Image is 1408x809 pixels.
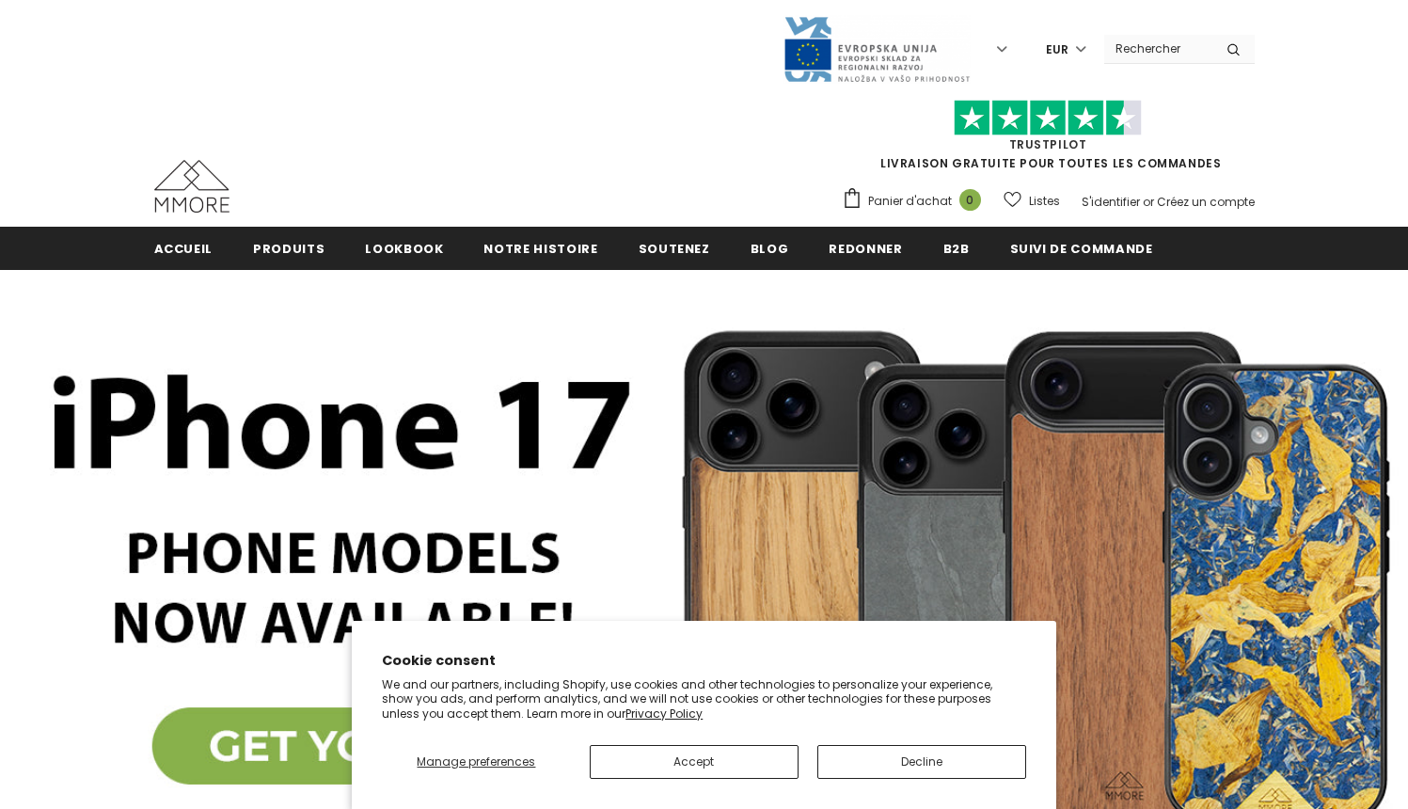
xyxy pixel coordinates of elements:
img: Cas MMORE [154,160,229,213]
span: Panier d'achat [868,192,952,211]
a: Accueil [154,227,214,269]
span: LIVRAISON GRATUITE POUR TOUTES LES COMMANDES [842,108,1255,171]
a: Privacy Policy [625,706,703,722]
a: Lookbook [365,227,443,269]
span: Manage preferences [417,753,535,769]
span: Lookbook [365,240,443,258]
span: B2B [943,240,970,258]
a: Suivi de commande [1010,227,1153,269]
span: soutenez [639,240,710,258]
a: Listes [1004,184,1060,217]
span: or [1143,194,1154,210]
input: Search Site [1104,35,1212,62]
a: Notre histoire [483,227,597,269]
a: Créez un compte [1157,194,1255,210]
span: Produits [253,240,324,258]
span: Accueil [154,240,214,258]
span: Listes [1029,192,1060,211]
span: Redonner [829,240,902,258]
span: EUR [1046,40,1068,59]
span: Notre histoire [483,240,597,258]
span: Blog [751,240,789,258]
span: 0 [959,189,981,211]
a: soutenez [639,227,710,269]
h2: Cookie consent [382,651,1026,671]
a: Javni Razpis [783,40,971,56]
span: Suivi de commande [1010,240,1153,258]
p: We and our partners, including Shopify, use cookies and other technologies to personalize your ex... [382,677,1026,722]
a: S'identifier [1082,194,1140,210]
a: Blog [751,227,789,269]
img: Javni Razpis [783,15,971,84]
a: Produits [253,227,324,269]
img: Faites confiance aux étoiles pilotes [954,100,1142,136]
a: Panier d'achat 0 [842,187,990,215]
button: Decline [817,745,1026,779]
button: Manage preferences [382,745,570,779]
a: B2B [943,227,970,269]
a: Redonner [829,227,902,269]
a: TrustPilot [1009,136,1087,152]
button: Accept [590,745,799,779]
